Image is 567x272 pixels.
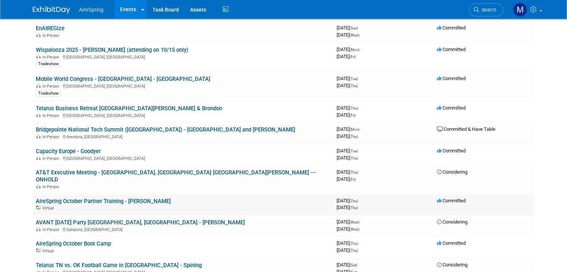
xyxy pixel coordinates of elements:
img: Virtual Event [36,249,41,252]
div: Tradeshow [36,90,61,97]
span: - [359,76,360,81]
span: [DATE] [337,133,358,139]
div: [GEOGRAPHIC_DATA], [GEOGRAPHIC_DATA] [36,54,331,60]
span: [DATE] [337,155,358,161]
span: Considering [437,219,467,225]
span: Committed [437,76,466,81]
span: (Thu) [350,206,358,210]
span: [DATE] [337,226,359,232]
span: Committed [437,105,466,111]
span: Committed [437,148,466,154]
div: Gahanna, [GEOGRAPHIC_DATA] [36,226,331,232]
a: Telarus Business Retreat [GEOGRAPHIC_DATA][PERSON_NAME] & Brondon [36,105,222,112]
span: [DATE] [337,112,356,118]
span: - [359,148,360,154]
span: In-Person [42,55,62,60]
span: (Tue) [350,77,358,81]
div: [GEOGRAPHIC_DATA], [GEOGRAPHIC_DATA] [36,155,331,161]
span: Considering [437,262,467,268]
img: In-Person Event [36,184,41,188]
span: Search [479,7,496,13]
span: - [360,47,362,52]
span: (Sat) [350,263,357,267]
span: (Thu) [350,156,358,160]
span: (Wed) [350,220,359,224]
span: (Thu) [350,241,358,246]
span: (Thu) [350,106,358,110]
span: In-Person [42,227,62,232]
span: [DATE] [337,240,360,246]
div: [GEOGRAPHIC_DATA], [GEOGRAPHIC_DATA] [36,83,331,89]
span: - [359,105,360,111]
span: Considering [437,169,467,175]
img: In-Person Event [36,156,41,160]
span: (Fri) [350,177,356,181]
span: [DATE] [337,83,358,88]
img: In-Person Event [36,227,41,231]
a: Mobile World Congress - [GEOGRAPHIC_DATA] - [GEOGRAPHIC_DATA] [36,76,210,82]
span: (Thu) [350,199,358,203]
span: Committed [437,240,466,246]
a: AireSpring October Partner Training - [PERSON_NAME] [36,198,171,205]
div: Aventura, [GEOGRAPHIC_DATA] [36,133,331,139]
span: - [360,126,362,132]
span: [DATE] [337,176,356,182]
span: - [359,240,360,246]
span: [DATE] [337,205,358,210]
a: Search [469,3,503,16]
span: (Thu) [350,249,358,253]
span: In-Person [42,184,62,189]
span: - [358,262,359,268]
span: (Wed) [350,227,359,231]
span: (Thu) [350,170,358,174]
span: [DATE] [337,126,362,132]
span: [DATE] [337,25,360,31]
span: In-Person [42,156,62,161]
span: - [360,219,362,225]
a: AVANT [DATE] Party [GEOGRAPHIC_DATA], [GEOGRAPHIC_DATA] - [PERSON_NAME] [36,219,245,226]
span: [DATE] [337,198,360,203]
img: ExhibitDay [33,6,70,14]
span: (Sun) [350,26,358,30]
a: AT&T Executive Meeting - [GEOGRAPHIC_DATA], [GEOGRAPHIC_DATA] [GEOGRAPHIC_DATA][PERSON_NAME] --- ... [36,169,316,183]
span: (Thu) [350,84,358,88]
span: [DATE] [337,247,358,253]
img: In-Person Event [36,113,41,117]
span: (Mon) [350,127,359,132]
span: Committed [437,47,466,52]
span: [DATE] [337,262,359,268]
span: [DATE] [337,32,359,38]
span: - [359,198,360,203]
img: Matthew Peck [513,3,527,17]
span: In-Person [42,135,62,139]
div: [GEOGRAPHIC_DATA], [GEOGRAPHIC_DATA] [36,112,331,118]
span: [DATE] [337,76,360,81]
img: In-Person Event [36,33,41,37]
div: Tradeshow [36,61,61,67]
a: EnAIREGize [36,25,64,32]
a: Capacity Europe - Goodyer [36,148,101,155]
img: In-Person Event [36,84,41,88]
span: (Tue) [350,149,358,153]
span: [DATE] [337,169,360,175]
span: [DATE] [337,105,360,111]
span: In-Person [42,33,62,38]
span: Committed & Have Table [437,126,495,132]
span: Virtual [42,206,56,211]
a: AireSpring October Boot Camp [36,240,111,247]
span: [DATE] [337,47,362,52]
a: Wispalooza 2025 - [PERSON_NAME] (attending on 10/15 only) [36,47,188,53]
span: [DATE] [337,219,362,225]
a: Bridgepointe National Tech Summit ([GEOGRAPHIC_DATA]) - [GEOGRAPHIC_DATA] and [PERSON_NAME] [36,126,295,133]
span: Virtual [42,249,56,253]
span: Committed [437,25,466,31]
span: (Wed) [350,33,359,37]
span: In-Person [42,113,62,118]
span: (Fri) [350,113,356,117]
span: [DATE] [337,148,360,154]
span: - [359,169,360,175]
span: [DATE] [337,54,356,59]
span: AireSpring [79,7,103,13]
img: In-Person Event [36,55,41,58]
span: Committed [437,198,466,203]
